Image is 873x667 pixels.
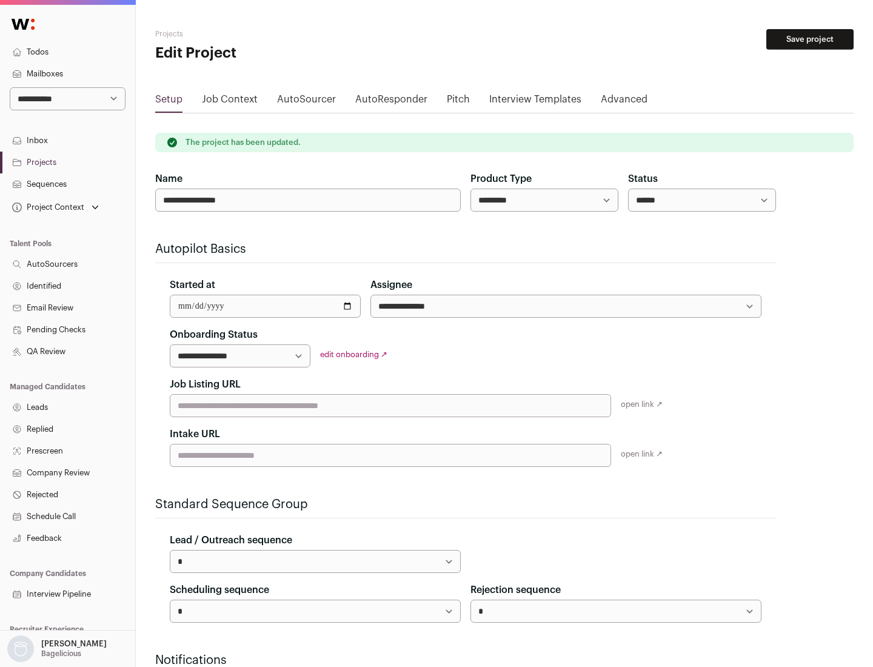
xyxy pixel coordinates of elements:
label: Product Type [470,172,532,186]
div: Project Context [10,203,84,212]
p: The project has been updated. [186,138,301,147]
button: Open dropdown [10,199,101,216]
img: Wellfound [5,12,41,36]
h2: Projects [155,29,388,39]
h1: Edit Project [155,44,388,63]
a: edit onboarding ↗ [320,350,387,358]
a: Interview Templates [489,92,581,112]
a: Setup [155,92,182,112]
label: Intake URL [170,427,220,441]
label: Status [628,172,658,186]
label: Job Listing URL [170,377,241,392]
label: Assignee [370,278,412,292]
button: Save project [766,29,854,50]
label: Name [155,172,182,186]
label: Started at [170,278,215,292]
a: AutoResponder [355,92,427,112]
label: Onboarding Status [170,327,258,342]
img: nopic.png [7,635,34,662]
button: Open dropdown [5,635,109,662]
label: Lead / Outreach sequence [170,533,292,548]
a: Pitch [447,92,470,112]
a: Job Context [202,92,258,112]
h2: Autopilot Basics [155,241,776,258]
label: Rejection sequence [470,583,561,597]
a: AutoSourcer [277,92,336,112]
p: [PERSON_NAME] [41,639,107,649]
a: Advanced [601,92,647,112]
p: Bagelicious [41,649,81,659]
label: Scheduling sequence [170,583,269,597]
h2: Standard Sequence Group [155,496,776,513]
